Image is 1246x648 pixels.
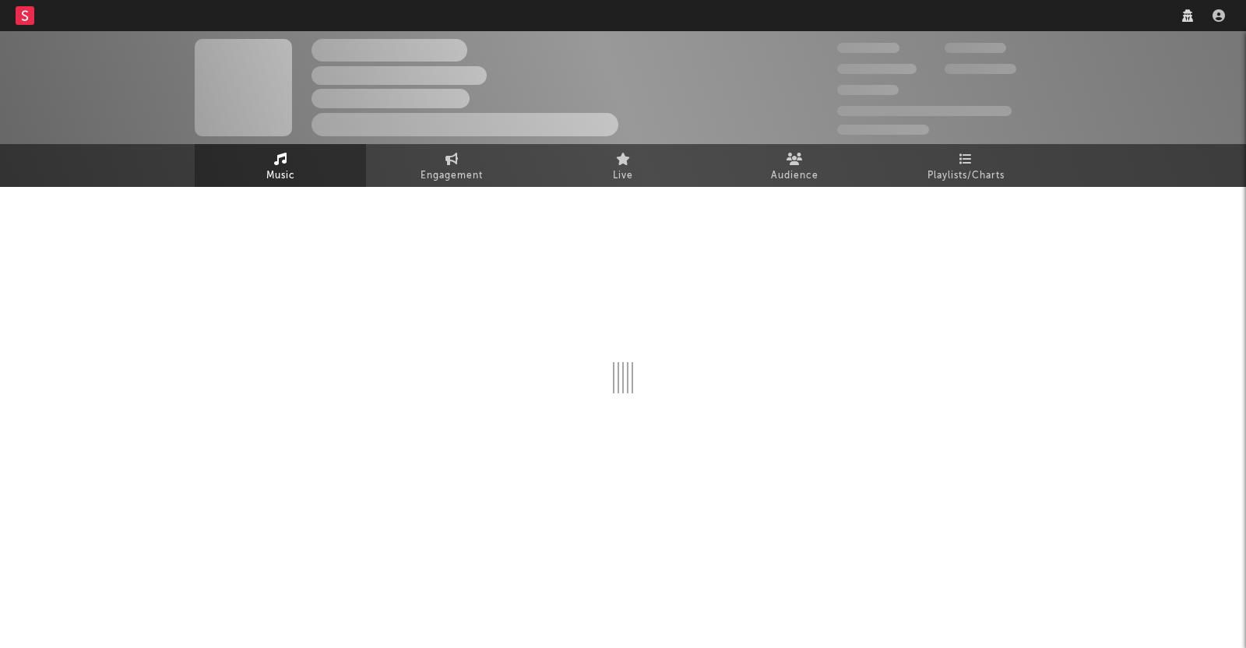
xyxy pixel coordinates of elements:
[771,167,818,185] span: Audience
[366,144,537,187] a: Engagement
[945,64,1016,74] span: 1.000.000
[421,167,483,185] span: Engagement
[945,43,1006,53] span: 100.000
[195,144,366,187] a: Music
[837,43,899,53] span: 300.000
[837,85,899,95] span: 100.000
[613,167,633,185] span: Live
[927,167,1005,185] span: Playlists/Charts
[266,167,295,185] span: Music
[837,106,1012,116] span: 50.000.000 Monthly Listeners
[537,144,709,187] a: Live
[709,144,880,187] a: Audience
[880,144,1051,187] a: Playlists/Charts
[837,125,929,135] span: Jump Score: 85.0
[837,64,917,74] span: 50.000.000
